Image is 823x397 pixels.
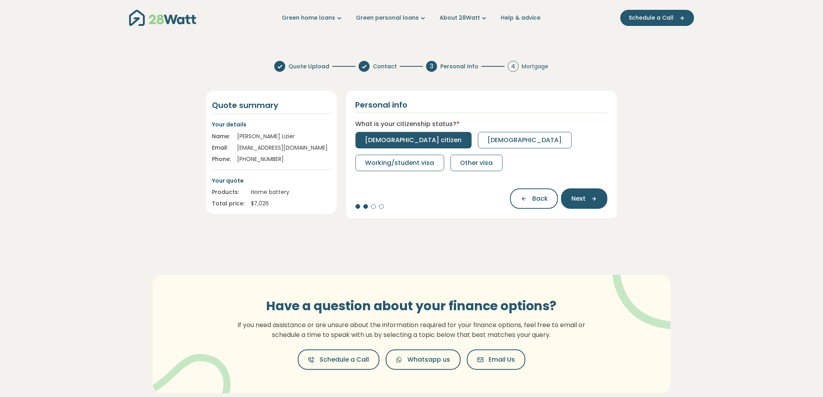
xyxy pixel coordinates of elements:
[467,349,526,370] button: Email Us
[440,14,489,22] a: About 28Watt
[129,10,196,26] img: 28Watt
[212,132,231,141] div: Name:
[212,120,330,129] p: Your details
[356,132,472,148] button: [DEMOGRAPHIC_DATA] citizen
[373,62,397,71] span: Contact
[460,158,493,168] span: Other visa
[233,298,590,313] h3: Have a question about your finance options?
[386,349,461,370] button: Whatsapp us
[508,61,519,72] div: 4
[501,14,541,22] a: Help & advice
[365,158,434,168] span: Working/student visa
[212,155,231,163] div: Phone:
[237,155,330,163] div: [PHONE_NUMBER]
[620,10,694,26] button: Schedule a Call
[320,355,369,364] span: Schedule a Call
[233,320,590,340] p: If you need assistance or are unsure about the information required for your finance options, fee...
[251,199,330,208] div: $ 7,026
[356,119,460,129] label: What is your citizenship status?
[212,100,330,110] h4: Quote summary
[212,188,245,196] div: Products:
[451,155,503,171] button: Other visa
[129,8,694,28] nav: Main navigation
[356,155,444,171] button: Working/student visa
[478,132,572,148] button: [DEMOGRAPHIC_DATA]
[237,132,330,141] div: [PERSON_NAME] Lizier
[629,14,674,22] span: Schedule a Call
[522,62,549,71] span: Mortgage
[571,194,586,203] span: Next
[212,199,245,208] div: Total price:
[561,188,608,209] button: Next
[532,194,548,203] span: Back
[426,61,437,72] div: 3
[298,349,380,370] button: Schedule a Call
[510,188,558,209] button: Back
[408,355,451,364] span: Whatsapp us
[288,62,329,71] span: Quote Upload
[592,253,694,330] img: vector
[365,135,462,145] span: [DEMOGRAPHIC_DATA] citizen
[212,176,330,185] p: Your quote
[356,14,427,22] a: Green personal loans
[237,144,330,152] div: [EMAIL_ADDRESS][DOMAIN_NAME]
[440,62,478,71] span: Personal Info
[488,135,562,145] span: [DEMOGRAPHIC_DATA]
[489,355,515,364] span: Email Us
[251,188,330,196] div: Home battery
[356,100,408,110] h2: Personal info
[212,144,231,152] div: Email:
[282,14,344,22] a: Green home loans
